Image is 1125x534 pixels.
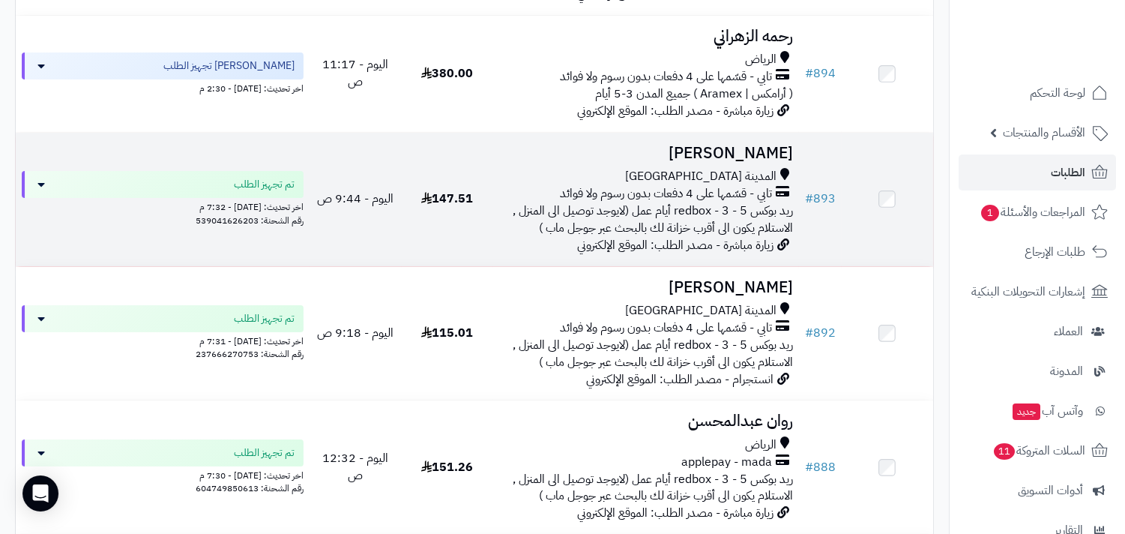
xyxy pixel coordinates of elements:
[421,190,473,208] span: 147.51
[196,347,304,361] span: رقم الشحنة: 237666270753
[1018,480,1083,501] span: أدوات التسويق
[981,205,999,221] span: 1
[805,190,836,208] a: #893
[959,393,1116,429] a: وآتس آبجديد
[22,79,304,95] div: اخر تحديث: [DATE] - 2:30 م
[625,302,776,319] span: المدينة [GEOGRAPHIC_DATA]
[980,202,1085,223] span: المراجعات والأسئلة
[745,51,776,68] span: الرياض
[805,64,836,82] a: #894
[577,236,773,254] span: زيارة مباشرة - مصدر الطلب: الموقع الإلكتروني
[22,466,304,482] div: اخر تحديث: [DATE] - 7:30 م
[577,102,773,120] span: زيارة مباشرة - مصدر الطلب: الموقع الإلكتروني
[322,449,388,484] span: اليوم - 12:32 ص
[560,185,772,202] span: تابي - قسّمها على 4 دفعات بدون رسوم ولا فوائد
[1054,321,1083,342] span: العملاء
[959,274,1116,310] a: إشعارات التحويلات البنكية
[959,154,1116,190] a: الطلبات
[805,190,813,208] span: #
[1023,35,1111,67] img: logo-2.png
[1025,241,1085,262] span: طلبات الإرجاع
[317,190,393,208] span: اليوم - 9:44 ص
[805,458,813,476] span: #
[322,55,388,91] span: اليوم - 11:17 ص
[959,75,1116,111] a: لوحة التحكم
[513,470,793,505] span: ريد بوكس redbox - 3 - 5 أيام عمل (لايوجد توصيل الى المنزل , الاستلام يكون الى أقرب خزانة لك بالبح...
[22,475,58,511] div: Open Intercom Messenger
[959,353,1116,389] a: المدونة
[805,64,813,82] span: #
[994,443,1016,460] span: 11
[959,313,1116,349] a: العملاء
[421,64,473,82] span: 380.00
[234,445,295,460] span: تم تجهيز الطلب
[421,324,473,342] span: 115.01
[22,332,304,348] div: اخر تحديث: [DATE] - 7:31 م
[499,28,793,45] h3: رحمه الزهراني
[586,370,773,388] span: انستجرام - مصدر الطلب: الموقع الإلكتروني
[805,324,836,342] a: #892
[959,433,1116,469] a: السلات المتروكة11
[805,458,836,476] a: #888
[421,458,473,476] span: 151.26
[317,324,393,342] span: اليوم - 9:18 ص
[234,177,295,192] span: تم تجهيز الطلب
[196,481,304,495] span: رقم الشحنة: 604749850613
[745,436,776,454] span: الرياض
[595,85,793,103] span: ( أرامكس | Aramex ) جميع المدن 3-5 أيام
[681,454,772,471] span: applepay - mada
[22,198,304,214] div: اخر تحديث: [DATE] - 7:32 م
[196,214,304,227] span: رقم الشحنة: 539041626203
[959,194,1116,230] a: المراجعات والأسئلة1
[625,168,776,185] span: المدينة [GEOGRAPHIC_DATA]
[577,504,773,522] span: زيارة مباشرة - مصدر الطلب: الموقع الإلكتروني
[1030,82,1085,103] span: لوحة التحكم
[513,202,793,237] span: ريد بوكس redbox - 3 - 5 أيام عمل (لايوجد توصيل الى المنزل , الاستلام يكون الى أقرب خزانة لك بالبح...
[959,234,1116,270] a: طلبات الإرجاع
[234,311,295,326] span: تم تجهيز الطلب
[805,324,813,342] span: #
[499,145,793,162] h3: [PERSON_NAME]
[1011,400,1083,421] span: وآتس آب
[959,472,1116,508] a: أدوات التسويق
[560,68,772,85] span: تابي - قسّمها على 4 دفعات بدون رسوم ولا فوائد
[513,336,793,371] span: ريد بوكس redbox - 3 - 5 أيام عمل (لايوجد توصيل الى المنزل , الاستلام يكون الى أقرب خزانة لك بالبح...
[499,279,793,296] h3: [PERSON_NAME]
[992,440,1085,461] span: السلات المتروكة
[1003,122,1085,143] span: الأقسام والمنتجات
[499,412,793,430] h3: روان عبدالمحسن
[1050,361,1083,382] span: المدونة
[971,281,1085,302] span: إشعارات التحويلات البنكية
[1013,403,1040,420] span: جديد
[163,58,295,73] span: [PERSON_NAME] تجهيز الطلب
[1051,162,1085,183] span: الطلبات
[560,319,772,337] span: تابي - قسّمها على 4 دفعات بدون رسوم ولا فوائد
